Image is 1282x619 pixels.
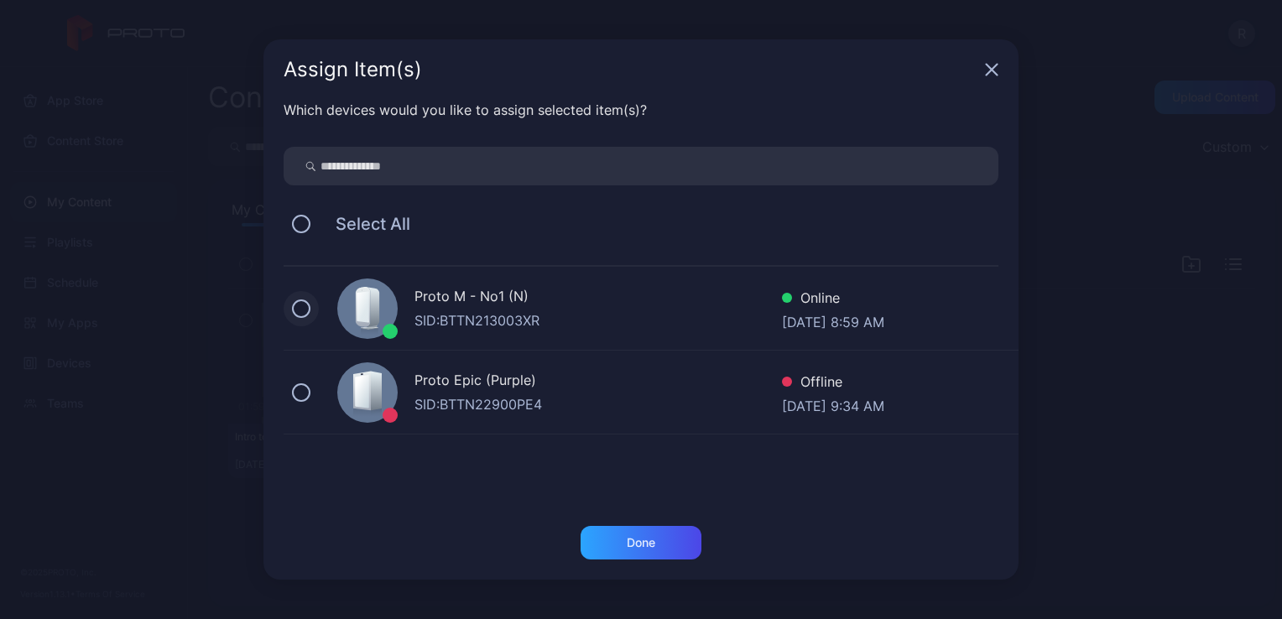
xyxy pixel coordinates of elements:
div: Offline [782,372,884,396]
div: Which devices would you like to assign selected item(s)? [284,100,998,120]
div: [DATE] 9:34 AM [782,396,884,413]
div: Proto Epic (Purple) [414,370,782,394]
button: Done [581,526,701,559]
div: Assign Item(s) [284,60,978,80]
span: Select All [319,214,410,234]
div: SID: BTTN213003XR [414,310,782,330]
div: Done [627,536,655,549]
div: SID: BTTN22900PE4 [414,394,782,414]
div: Online [782,288,884,312]
div: [DATE] 8:59 AM [782,312,884,329]
div: Proto M - No1 (N) [414,286,782,310]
